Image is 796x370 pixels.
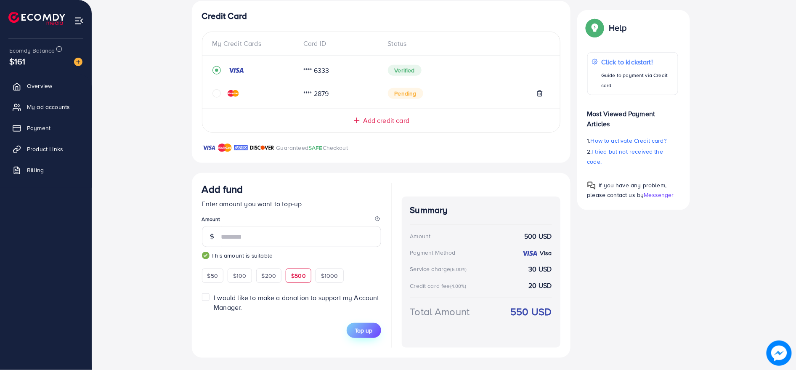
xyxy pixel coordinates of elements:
[276,143,348,153] p: Guaranteed Checkout
[228,90,239,97] img: credit
[214,293,379,312] span: I would like to make a donation to support my Account Manager.
[212,39,297,48] div: My Credit Cards
[27,124,50,132] span: Payment
[524,232,552,241] strong: 500 USD
[388,65,422,76] span: Verified
[262,272,276,280] span: $200
[202,143,216,153] img: brand
[202,252,210,259] img: guide
[587,20,602,35] img: Popup guide
[601,57,673,67] p: Click to kickstart!
[297,39,381,48] div: Card ID
[587,136,678,146] p: 1.
[601,70,673,91] p: Guide to payment via Credit card
[6,141,85,157] a: Product Links
[410,232,431,240] div: Amount
[9,55,26,67] span: $161
[410,304,470,319] div: Total Amount
[644,191,674,199] span: Messenger
[202,216,381,226] legend: Amount
[6,162,85,178] a: Billing
[410,248,456,257] div: Payment Method
[291,272,306,280] span: $500
[587,181,596,190] img: Popup guide
[27,145,63,153] span: Product Links
[250,143,274,153] img: brand
[228,67,244,74] img: credit
[540,249,552,257] strong: Visa
[202,251,381,260] small: This amount is suitable
[767,341,792,366] img: image
[202,11,560,21] h4: Credit Card
[321,272,338,280] span: $1000
[8,12,65,25] img: logo
[451,266,467,273] small: (6.00%)
[410,282,469,290] div: Credit card fee
[410,265,470,273] div: Service charge
[587,147,663,166] span: I tried but not received the code.
[529,281,552,290] strong: 20 USD
[234,143,248,153] img: brand
[212,89,221,98] svg: circle
[202,199,381,209] p: Enter amount you want to top-up
[202,183,243,195] h3: Add fund
[609,23,627,33] p: Help
[521,250,538,257] img: credit
[381,39,550,48] div: Status
[591,136,666,145] span: How to activate Credit card?
[233,272,247,280] span: $100
[510,304,552,319] strong: 550 USD
[355,326,373,335] span: Top up
[27,103,70,111] span: My ad accounts
[27,166,44,174] span: Billing
[6,77,85,94] a: Overview
[6,98,85,115] a: My ad accounts
[347,323,381,338] button: Top up
[410,205,552,216] h4: Summary
[27,82,52,90] span: Overview
[207,272,218,280] span: $50
[308,144,323,152] span: SAFE
[587,146,678,167] p: 2.
[6,120,85,136] a: Payment
[74,58,82,66] img: image
[218,143,232,153] img: brand
[587,102,678,129] p: Most Viewed Payment Articles
[388,88,423,99] span: Pending
[9,46,55,55] span: Ecomdy Balance
[587,181,667,199] span: If you have any problem, please contact us by
[363,116,409,125] span: Add credit card
[212,66,221,75] svg: record circle
[74,16,84,26] img: menu
[529,264,552,274] strong: 30 USD
[450,283,466,290] small: (4.00%)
